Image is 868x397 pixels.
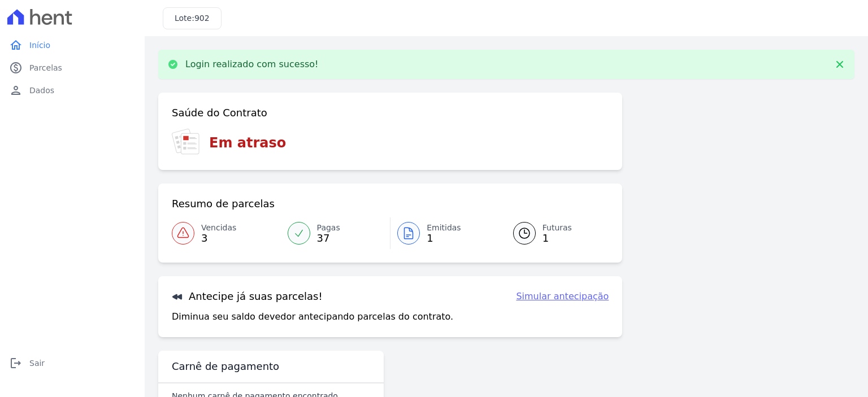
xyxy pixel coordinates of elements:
[29,85,54,96] span: Dados
[172,217,281,249] a: Vencidas 3
[185,59,319,70] p: Login realizado com sucesso!
[29,40,50,51] span: Início
[5,56,140,79] a: paidParcelas
[317,234,340,243] span: 37
[29,357,45,369] span: Sair
[172,197,275,211] h3: Resumo de parcelas
[201,222,236,234] span: Vencidas
[5,34,140,56] a: homeInício
[172,106,267,120] h3: Saúde do Contrato
[542,234,572,243] span: 1
[9,84,23,97] i: person
[172,360,279,373] h3: Carnê de pagamento
[542,222,572,234] span: Futuras
[390,217,500,249] a: Emitidas 1
[175,12,210,24] h3: Lote:
[5,352,140,374] a: logoutSair
[5,79,140,102] a: personDados
[9,61,23,75] i: paid
[317,222,340,234] span: Pagas
[209,133,286,153] h3: Em atraso
[500,217,609,249] a: Futuras 1
[9,38,23,52] i: home
[194,14,210,23] span: 902
[9,356,23,370] i: logout
[516,290,609,303] a: Simular antecipação
[427,234,461,243] span: 1
[201,234,236,243] span: 3
[281,217,390,249] a: Pagas 37
[172,290,323,303] h3: Antecipe já suas parcelas!
[29,62,62,73] span: Parcelas
[172,310,453,324] p: Diminua seu saldo devedor antecipando parcelas do contrato.
[427,222,461,234] span: Emitidas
